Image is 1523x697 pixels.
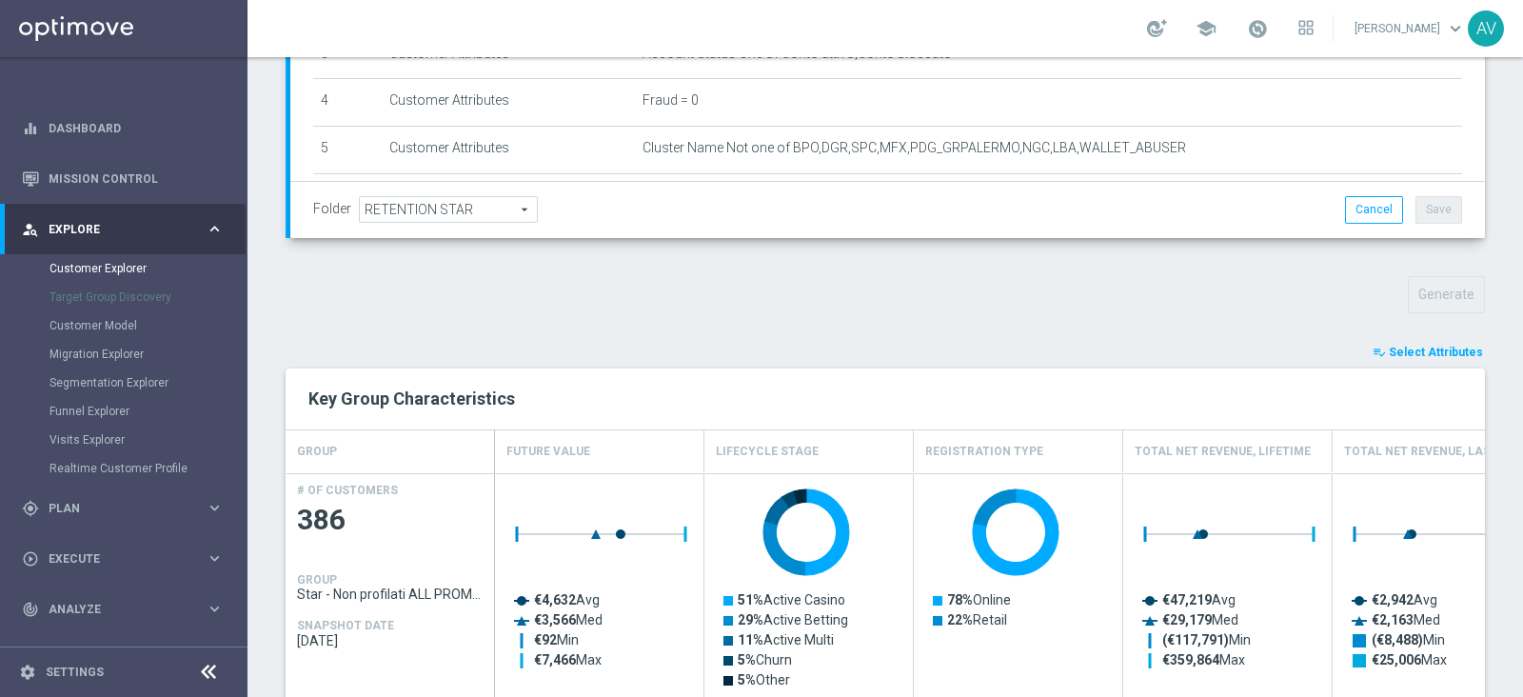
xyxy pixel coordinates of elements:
span: school [1196,18,1216,39]
a: Realtime Customer Profile [49,461,198,476]
tspan: €3,566 [534,612,576,627]
div: Plan [22,500,206,517]
text: Max [1162,652,1245,667]
h2: Key Group Characteristics [308,388,1462,410]
text: Active Casino [738,592,845,607]
span: Execute [49,553,206,565]
td: 6 [313,173,382,221]
text: Retail [947,612,1007,627]
span: Select Attributes [1389,346,1483,359]
button: play_circle_outline Execute keyboard_arrow_right [21,551,225,567]
tspan: 11% [738,632,763,647]
tspan: €92 [534,632,557,647]
a: [PERSON_NAME]keyboard_arrow_down [1353,14,1468,43]
div: Execute [22,550,206,568]
label: Folder [313,201,351,217]
a: Visits Explorer [49,432,198,448]
text: Active Multi [738,632,834,647]
a: Segmentation Explorer [49,375,198,390]
a: Customer Explorer [49,261,198,276]
div: Target Group Discovery [49,283,246,311]
button: Generate [1408,276,1485,313]
text: Other [738,672,790,687]
button: track_changes Analyze keyboard_arrow_right [21,602,225,617]
tspan: €4,632 [534,592,576,607]
span: Analyze [49,604,206,615]
div: Segmentation Explorer [49,368,246,397]
div: Customer Model [49,311,246,340]
a: Customer Model [49,318,198,333]
i: settings [19,664,36,681]
div: Customer Explorer [49,254,246,283]
tspan: €47,219 [1162,592,1212,607]
text: Avg [534,592,600,607]
span: 2025-09-02 [297,633,484,648]
span: Star - Non profilati ALL PROMO MS1 1M (3m) [297,587,484,602]
td: 5 [313,126,382,173]
h4: Future Value [506,435,590,468]
span: Explore [49,224,206,235]
div: Visits Explorer [49,426,246,454]
tspan: 5% [738,652,756,667]
button: gps_fixed Plan keyboard_arrow_right [21,501,225,516]
td: Customer Attributes [382,79,635,127]
i: track_changes [22,601,39,618]
text: Min [1372,632,1445,648]
button: Save [1415,196,1462,223]
text: Med [1372,612,1440,627]
tspan: €2,163 [1372,612,1414,627]
text: Med [1162,612,1238,627]
i: keyboard_arrow_right [206,499,224,517]
text: Active Betting [738,612,848,627]
i: equalizer [22,120,39,137]
td: 4 [313,79,382,127]
i: keyboard_arrow_right [206,220,224,238]
span: keyboard_arrow_down [1445,18,1466,39]
button: Cancel [1345,196,1403,223]
div: Mission Control [22,153,224,204]
button: person_search Explore keyboard_arrow_right [21,222,225,237]
div: Mission Control [21,171,225,187]
i: person_search [22,221,39,238]
h4: Lifecycle Stage [716,435,819,468]
text: Churn [738,652,792,667]
a: Settings [46,667,104,678]
div: Funnel Explorer [49,397,246,426]
h4: GROUP [297,435,337,468]
h4: GROUP [297,573,337,587]
i: play_circle_outline [22,550,39,568]
h4: # OF CUSTOMERS [297,484,398,497]
span: Cluster Name Not one of BPO,DGR,SPC,MFX,PDG_GRPALERMO,NGC,LBA,WALLET_ABUSER [643,140,1186,156]
text: Avg [1162,592,1236,607]
tspan: €2,942 [1372,592,1414,607]
span: 386 [297,502,484,539]
tspan: €25,006 [1372,652,1421,667]
tspan: 51% [738,592,763,607]
text: Max [534,652,602,667]
span: Plan [49,503,206,514]
i: keyboard_arrow_right [206,549,224,568]
text: Avg [1372,592,1437,607]
i: playlist_add_check [1373,346,1386,359]
tspan: €29,179 [1162,612,1212,627]
a: Migration Explorer [49,347,198,362]
span: Fraud = 0 [643,92,699,109]
div: Dashboard [22,103,224,153]
i: gps_fixed [22,500,39,517]
a: Mission Control [49,153,224,204]
text: Min [1162,632,1251,648]
tspan: 29% [738,612,763,627]
h4: Registration Type [925,435,1043,468]
div: Analyze [22,601,206,618]
tspan: 22% [947,612,973,627]
button: equalizer Dashboard [21,121,225,136]
i: keyboard_arrow_right [206,600,224,618]
tspan: (€117,791) [1162,632,1229,648]
a: Funnel Explorer [49,404,198,419]
div: Realtime Customer Profile [49,454,246,483]
text: Med [534,612,603,627]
